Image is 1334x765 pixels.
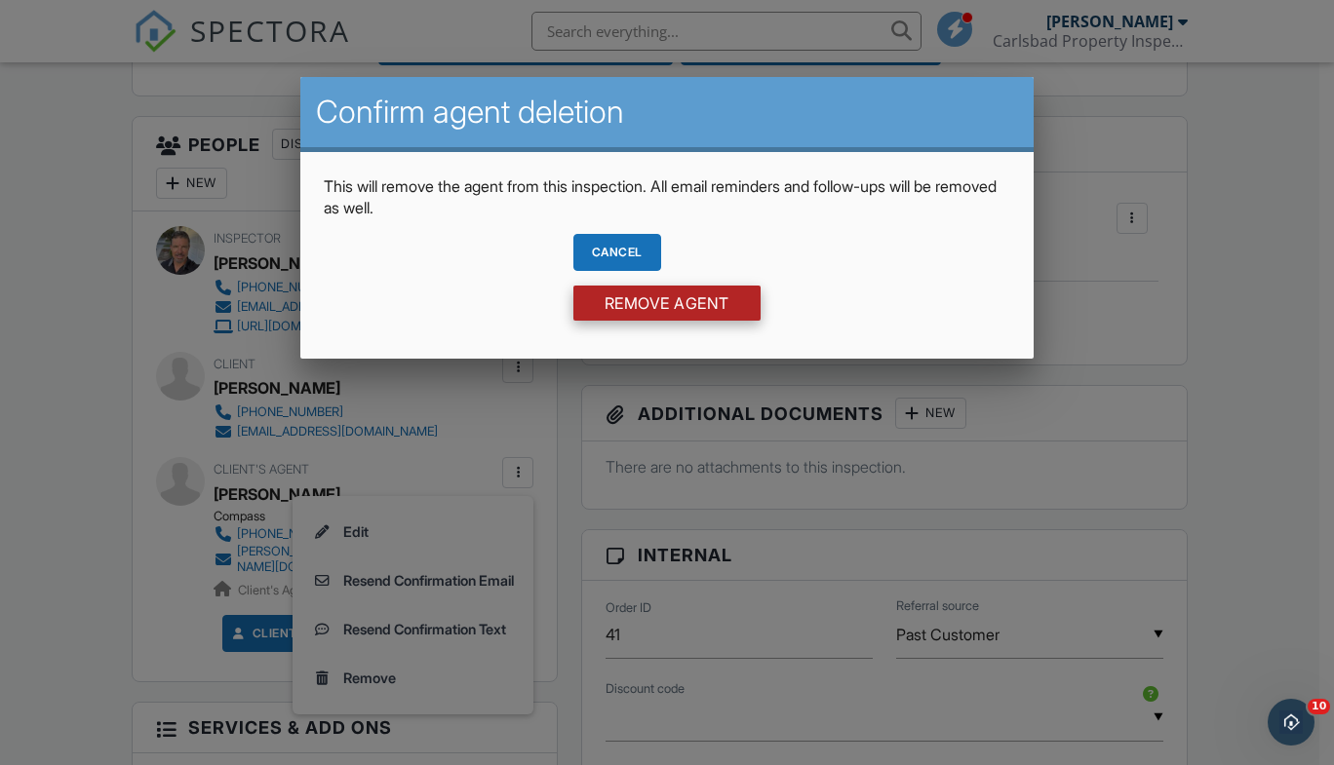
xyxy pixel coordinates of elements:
[1268,699,1314,746] iframe: Intercom live chat
[573,234,661,271] div: Cancel
[316,93,1018,132] h2: Confirm agent deletion
[573,286,761,321] input: Remove Agent
[1308,699,1330,714] span: 10
[324,175,1010,219] p: This will remove the agent from this inspection. All email reminders and follow-ups will be remov...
